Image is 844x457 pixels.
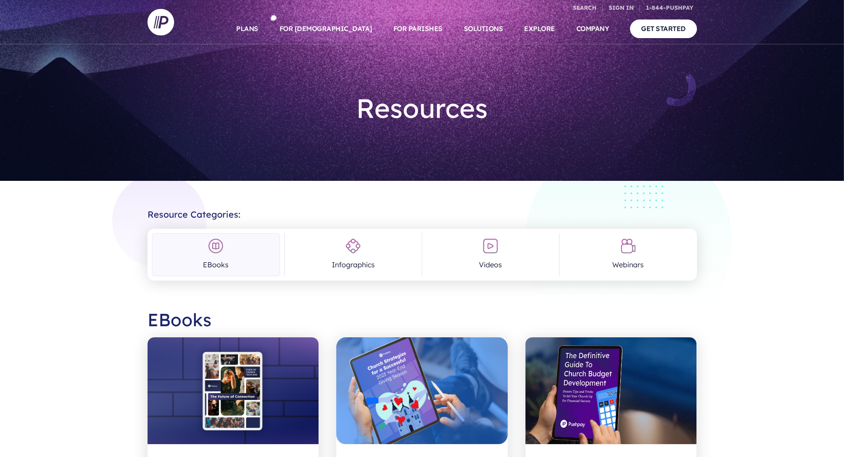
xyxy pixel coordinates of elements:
[345,238,361,254] img: Infographics Icon
[464,13,503,44] a: SOLUTIONS
[482,238,498,254] img: Videos Icon
[148,202,697,220] h2: Resource Categories:
[427,233,555,276] a: Videos
[292,85,552,131] h1: Resources
[336,337,508,445] img: year end giving season strategies for churches ebook
[576,13,609,44] a: COMPANY
[393,13,443,44] a: FOR PARISHES
[524,13,555,44] a: EXPLORE
[280,13,372,44] a: FOR [DEMOGRAPHIC_DATA]
[289,233,417,276] a: Infographics
[148,302,697,337] h2: EBooks
[208,238,224,254] img: EBooks Icon
[564,233,692,276] a: Webinars
[630,20,697,38] a: GET STARTED
[236,13,258,44] a: PLANS
[620,238,636,254] img: Webinars Icon
[152,233,280,276] a: EBooks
